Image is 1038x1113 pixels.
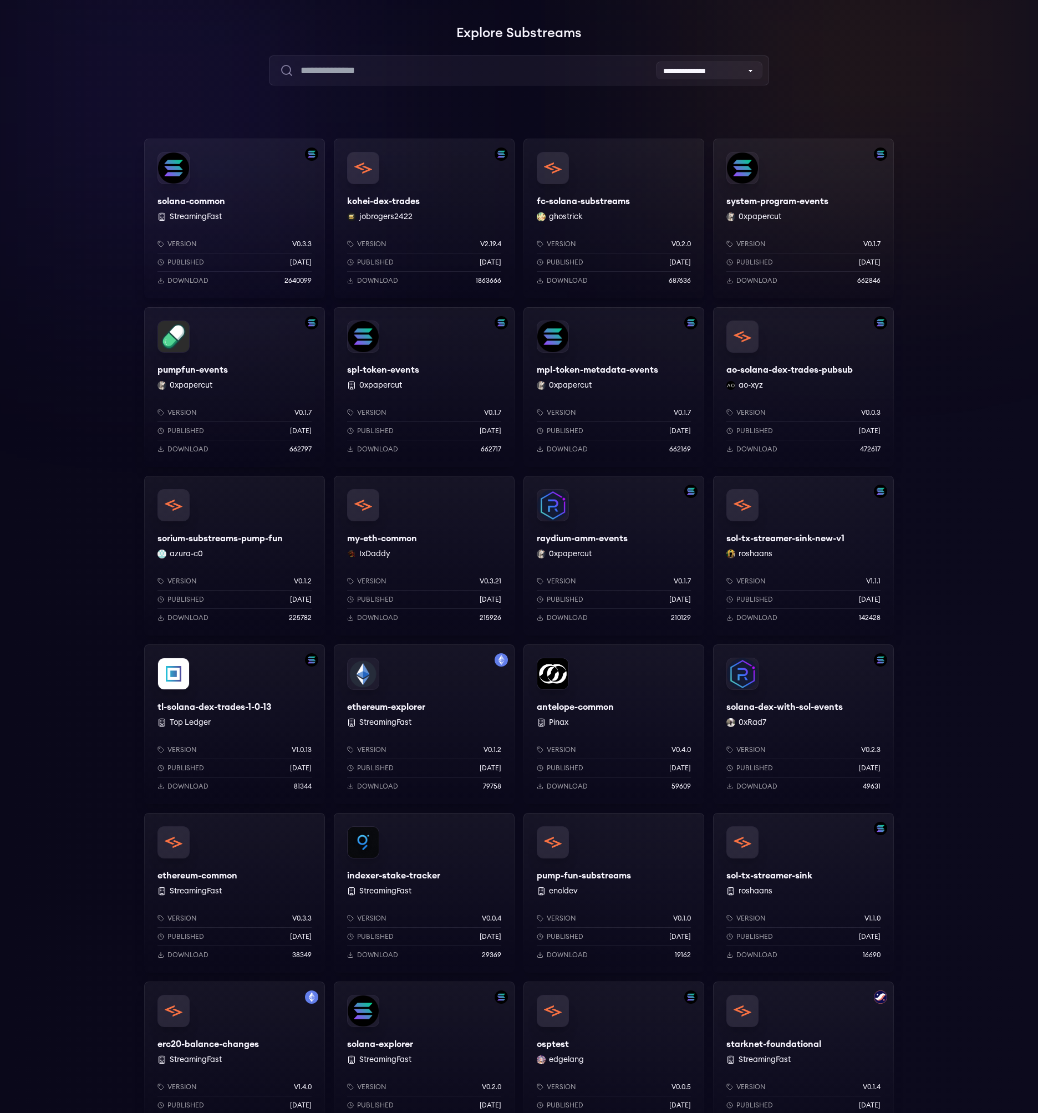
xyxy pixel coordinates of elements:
[713,644,894,804] a: Filter by solana networksolana-dex-with-sol-eventssolana-dex-with-sol-events0xRad7 0xRad7Versionv...
[167,426,204,435] p: Published
[167,745,197,754] p: Version
[549,886,578,897] button: enoldev
[476,276,501,285] p: 1863666
[170,886,222,897] button: StreamingFast
[484,408,501,417] p: v0.1.7
[736,951,777,959] p: Download
[480,577,501,586] p: v0.3.21
[484,745,501,754] p: v0.1.2
[547,914,576,923] p: Version
[874,148,887,161] img: Filter by solana network
[739,211,781,222] button: 0xpapercut
[167,240,197,248] p: Version
[859,932,881,941] p: [DATE]
[859,764,881,773] p: [DATE]
[359,886,411,897] button: StreamingFast
[170,1054,222,1065] button: StreamingFast
[357,745,386,754] p: Version
[357,577,386,586] p: Version
[357,258,394,267] p: Published
[144,307,325,467] a: Filter by solana networkpumpfun-eventspumpfun-events0xpapercut 0xpapercutVersionv0.1.7Published[D...
[547,595,583,604] p: Published
[674,577,691,586] p: v0.1.7
[684,990,698,1004] img: Filter by solana network
[857,276,881,285] p: 662846
[863,240,881,248] p: v0.1.7
[290,426,312,435] p: [DATE]
[669,276,691,285] p: 687636
[144,644,325,804] a: Filter by solana networktl-solana-dex-trades-1-0-13tl-solana-dex-trades-1-0-13 Top LedgerVersionv...
[292,745,312,754] p: v1.0.13
[495,990,508,1004] img: Filter by solana network
[669,764,691,773] p: [DATE]
[713,813,894,973] a: Filter by solana networksol-tx-streamer-sinksol-tx-streamer-sink roshaansVersionv1.1.0Published[D...
[861,408,881,417] p: v0.0.3
[167,914,197,923] p: Version
[675,951,691,959] p: 19162
[863,782,881,791] p: 49631
[874,653,887,667] img: Filter by solana network
[736,577,766,586] p: Version
[334,139,515,298] a: Filter by solana networkkohei-dex-tradeskohei-dex-tradesjobrogers2422 jobrogers2422Versionv2.19.4...
[523,307,704,467] a: Filter by solana networkmpl-token-metadata-eventsmpl-token-metadata-events0xpapercut 0xpapercutVe...
[144,139,325,298] a: Filter by solana networksolana-commonsolana-common StreamingFastVersionv0.3.3Published[DATE]Downl...
[292,951,312,959] p: 38349
[669,932,691,941] p: [DATE]
[167,1082,197,1091] p: Version
[357,1082,386,1091] p: Version
[357,426,394,435] p: Published
[357,595,394,604] p: Published
[290,764,312,773] p: [DATE]
[736,426,773,435] p: Published
[495,653,508,667] img: Filter by mainnet network
[167,445,208,454] p: Download
[547,613,588,622] p: Download
[739,1054,791,1065] button: StreamingFast
[334,644,515,804] a: Filter by mainnet networkethereum-explorerethereum-explorer StreamingFastVersionv0.1.2Published[D...
[669,258,691,267] p: [DATE]
[671,240,691,248] p: v0.2.0
[357,408,386,417] p: Version
[357,240,386,248] p: Version
[547,764,583,773] p: Published
[547,745,576,754] p: Version
[684,316,698,329] img: Filter by solana network
[669,595,691,604] p: [DATE]
[671,782,691,791] p: 59609
[289,445,312,454] p: 662797
[549,380,592,391] button: 0xpapercut
[359,717,411,728] button: StreamingFast
[290,258,312,267] p: [DATE]
[549,1054,584,1065] button: edgelang
[170,380,212,391] button: 0xpapercut
[167,782,208,791] p: Download
[864,914,881,923] p: v1.1.0
[874,990,887,1004] img: Filter by starknet network
[290,1101,312,1110] p: [DATE]
[736,613,777,622] p: Download
[736,914,766,923] p: Version
[144,813,325,973] a: ethereum-commonethereum-common StreamingFastVersionv0.3.3Published[DATE]Download38349
[144,476,325,636] a: sorium-substreams-pump-funsorium-substreams-pump-funazura-c0 azura-c0Versionv0.1.2Published[DATE]...
[736,276,777,285] p: Download
[305,653,318,667] img: Filter by solana network
[334,476,515,636] a: my-eth-commonmy-eth-commonIxDaddy IxDaddyVersionv0.3.21Published[DATE]Download215926
[547,426,583,435] p: Published
[736,764,773,773] p: Published
[495,316,508,329] img: Filter by solana network
[736,1101,773,1110] p: Published
[866,577,881,586] p: v1.1.1
[357,1101,394,1110] p: Published
[547,782,588,791] p: Download
[671,1082,691,1091] p: v0.0.5
[547,258,583,267] p: Published
[167,932,204,941] p: Published
[859,426,881,435] p: [DATE]
[863,951,881,959] p: 16690
[739,380,763,391] button: ao-xyz
[359,211,413,222] button: jobrogers2422
[482,914,501,923] p: v0.0.4
[736,595,773,604] p: Published
[549,548,592,560] button: 0xpapercut
[861,745,881,754] p: v0.2.3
